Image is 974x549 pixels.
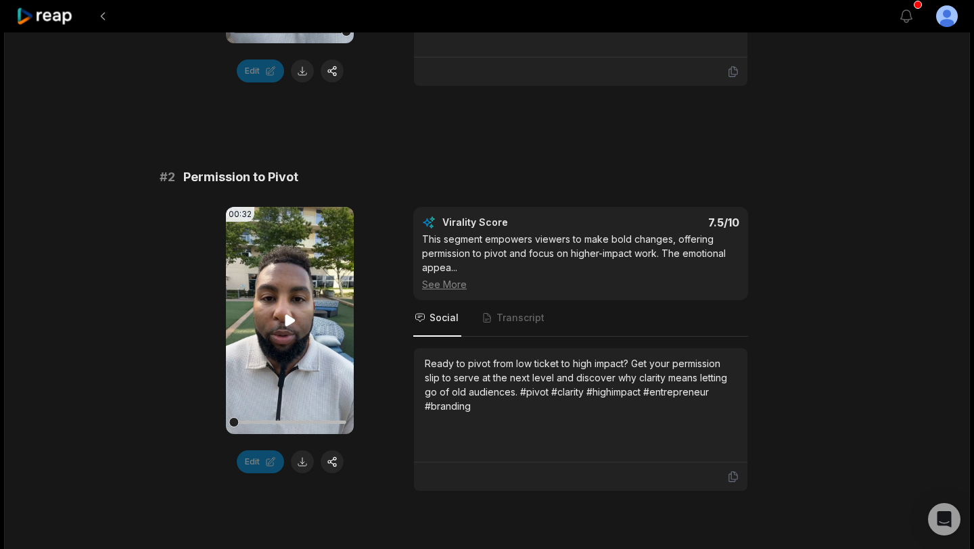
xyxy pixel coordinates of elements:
[425,356,737,413] div: Ready to pivot from low ticket to high impact? Get your permission slip to serve at the next leve...
[160,168,175,187] span: # 2
[422,232,739,291] div: This segment empowers viewers to make bold changes, offering permission to pivot and focus on hig...
[595,216,740,229] div: 7.5 /10
[496,311,544,325] span: Transcript
[226,207,354,434] video: Your browser does not support mp4 format.
[442,216,588,229] div: Virality Score
[237,450,284,473] button: Edit
[422,277,739,291] div: See More
[413,300,748,337] nav: Tabs
[430,311,459,325] span: Social
[928,503,960,535] div: Open Intercom Messenger
[237,59,284,82] button: Edit
[183,168,298,187] span: Permission to Pivot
